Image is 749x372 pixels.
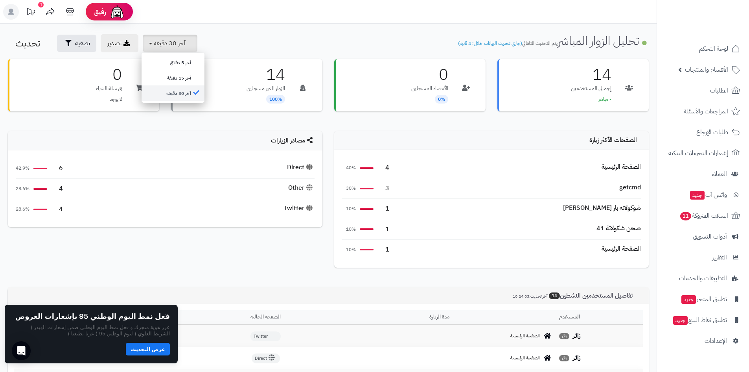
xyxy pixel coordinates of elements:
small: يتم التحديث التلقائي [458,40,558,47]
span: • مباشر [598,96,611,103]
span: التقارير [712,252,727,263]
span: التطبيقات والخدمات [679,273,727,284]
span: المراجعات والأسئلة [684,106,728,117]
span: 100% [266,95,285,104]
a: المراجعات والأسئلة [662,102,744,121]
p: عزز هوية متجرك و فعل نمط اليوم الوطني ضمن إشعارات الهيدر ( الشريط العلوي ) ليوم الوطني 95 ( عزنا ... [13,324,170,337]
p: إجمالي المستخدمين [571,85,611,93]
h4: الصفحات الأكثر زيارة [342,137,641,144]
div: Other [288,183,315,192]
a: إشعارات التحويلات البنكية [662,144,744,163]
h4: مصادر الزيارات [16,137,315,144]
span: الصفحة الرئيسية [510,333,540,339]
span: 14 [549,292,560,299]
span: 4 [377,163,389,172]
span: الطلبات [710,85,728,96]
span: رفيق [94,7,106,17]
span: 42.9% [16,165,29,172]
strong: زائر [573,331,581,341]
span: أدوات التسويق [693,231,727,242]
a: آخر 15 دقيقة [142,70,204,85]
span: 6 [51,164,63,173]
div: الصفحة الرئيسية [602,244,641,254]
p: الأعضاء المسجلين [411,85,448,93]
span: 11 [680,212,691,220]
span: 1 [377,204,389,213]
div: Open Intercom Messenger [12,341,31,360]
a: التطبيقات والخدمات [662,269,744,288]
button: تحديث [9,35,53,52]
div: الصفحة الرئيسية [602,163,641,172]
span: Direct [252,353,280,363]
span: 3 [377,184,389,193]
a: لوحة التحكم [662,39,744,58]
span: 28.6% [16,206,29,213]
h2: فعل نمط اليوم الوطني 95 بإشعارات العروض [15,313,170,320]
a: آخر 30 دقيقة [142,85,204,101]
div: 1 [38,2,44,7]
small: آخر تحديث: [513,293,547,299]
div: صحن شكولاتة 41 [596,224,641,233]
a: تصدير [101,34,138,52]
span: الإعدادات [705,335,727,346]
span: زائر [559,355,569,361]
span: (جاري تحديث البيانات خلال: 4 ثانية) [458,40,522,47]
a: العملاء [662,165,744,183]
h3: 0 [96,67,122,83]
span: 0% [435,95,448,104]
img: ai-face.png [109,4,125,20]
span: 4 [51,205,63,214]
span: 30% [342,185,356,192]
h3: 0 [411,67,448,83]
button: تصفية [57,35,96,52]
th: المستخدم [556,310,643,325]
strong: زائر [573,353,581,363]
button: عرض التحديث [126,343,170,355]
span: جديد [690,191,705,200]
span: جديد [681,295,696,304]
th: الصفحة الحالية [209,310,323,325]
a: تحديثات المنصة [21,4,40,22]
h1: تحليل الزوار المباشر [458,34,649,47]
span: 28.6% [16,185,29,192]
a: التقارير [662,248,744,267]
span: 40% [342,165,356,171]
span: الأقسام والمنتجات [685,64,728,75]
span: 10% [342,226,356,233]
a: السلات المتروكة11 [662,206,744,225]
span: 4 [51,184,63,193]
div: getcmd [619,183,641,192]
p: الزوار الغير مسجلين [247,85,285,93]
span: العملاء [712,168,727,180]
a: تطبيق المتجرجديد [662,290,744,309]
span: لوحة التحكم [699,43,728,54]
span: 1 [377,225,389,234]
div: شوكولاته بار [PERSON_NAME] [563,204,641,213]
button: آخر 30 دقيقة [143,35,197,52]
h3: 14 [247,67,285,83]
h3: 14 [571,67,611,83]
a: تطبيق نقاط البيعجديد [662,311,744,329]
span: 1 [377,245,389,254]
p: في سلة الشراء [96,85,122,93]
span: وآتس آب [689,189,727,200]
a: أدوات التسويق [662,227,744,246]
span: زائر [559,333,569,339]
span: تطبيق المتجر [681,294,727,305]
span: تطبيق نقاط البيع [672,315,727,326]
span: تحديث [15,36,40,50]
div: Twitter [284,204,315,213]
h3: تفاصيل المستخدمين النشطين [507,292,643,300]
span: 10% [342,205,356,212]
span: إشعارات التحويلات البنكية [668,148,728,159]
div: Direct [287,163,315,172]
span: 10% [342,246,356,253]
a: الإعدادات [662,331,744,350]
span: آخر 30 دقيقة [154,39,186,48]
a: وآتس آبجديد [662,185,744,204]
span: 10:24:03 [513,293,529,299]
a: طلبات الإرجاع [662,123,744,142]
span: جديد [673,316,688,325]
span: السلات المتروكة [679,210,728,221]
span: الصفحة الرئيسية [510,355,540,361]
